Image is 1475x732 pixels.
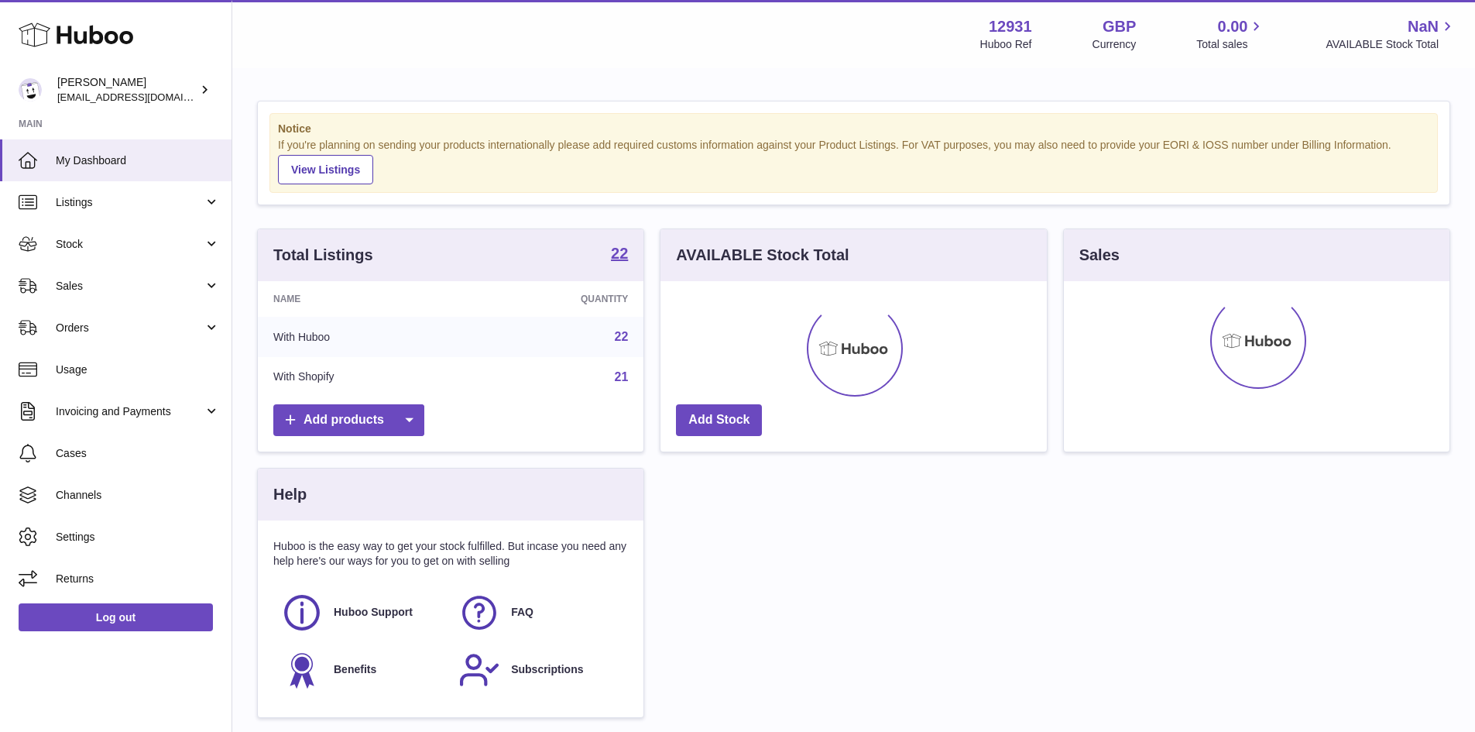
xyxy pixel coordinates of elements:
[258,281,466,317] th: Name
[334,662,376,677] span: Benefits
[1326,16,1456,52] a: NaN AVAILABLE Stock Total
[511,605,533,620] span: FAQ
[56,195,204,210] span: Listings
[615,330,629,343] a: 22
[281,592,443,634] a: Huboo Support
[611,246,628,264] a: 22
[258,317,466,357] td: With Huboo
[466,281,644,317] th: Quantity
[273,245,373,266] h3: Total Listings
[676,245,849,266] h3: AVAILABLE Stock Total
[278,155,373,184] a: View Listings
[334,605,413,620] span: Huboo Support
[56,530,220,545] span: Settings
[56,279,204,294] span: Sales
[56,446,220,461] span: Cases
[57,91,228,103] span: [EMAIL_ADDRESS][DOMAIN_NAME]
[56,153,220,168] span: My Dashboard
[980,37,1032,52] div: Huboo Ref
[19,78,42,101] img: internalAdmin-12931@internal.huboo.com
[258,357,466,397] td: With Shopify
[1196,16,1265,52] a: 0.00 Total sales
[1093,37,1137,52] div: Currency
[56,572,220,586] span: Returns
[511,662,583,677] span: Subscriptions
[57,75,197,105] div: [PERSON_NAME]
[56,488,220,503] span: Channels
[1326,37,1456,52] span: AVAILABLE Stock Total
[278,122,1429,136] strong: Notice
[56,237,204,252] span: Stock
[273,404,424,436] a: Add products
[1218,16,1248,37] span: 0.00
[278,138,1429,184] div: If you're planning on sending your products internationally please add required customs informati...
[458,592,620,634] a: FAQ
[989,16,1032,37] strong: 12931
[19,603,213,631] a: Log out
[56,321,204,335] span: Orders
[1103,16,1136,37] strong: GBP
[1196,37,1265,52] span: Total sales
[458,649,620,691] a: Subscriptions
[1408,16,1439,37] span: NaN
[1079,245,1120,266] h3: Sales
[273,539,628,569] p: Huboo is the easy way to get your stock fulfilled. But incase you need any help here's our ways f...
[676,404,762,436] a: Add Stock
[615,370,629,383] a: 21
[56,363,220,377] span: Usage
[281,649,443,691] a: Benefits
[273,484,307,505] h3: Help
[611,246,628,261] strong: 22
[56,404,204,419] span: Invoicing and Payments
